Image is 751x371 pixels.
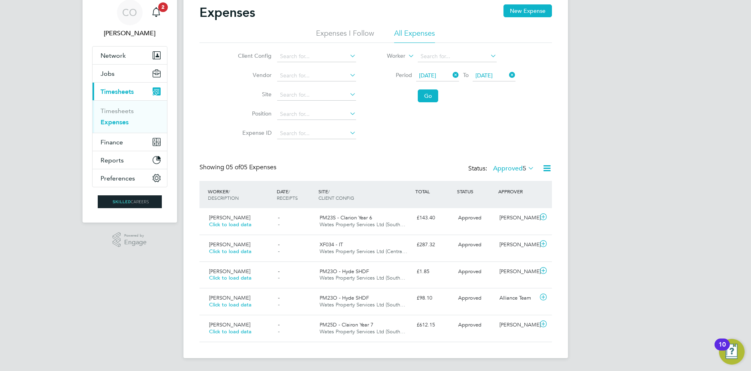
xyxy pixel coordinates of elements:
[92,28,167,38] span: Craig O'Donovan
[98,195,162,208] img: skilledcareers-logo-retina.png
[93,133,167,151] button: Finance
[278,248,280,255] span: -
[496,265,538,278] div: [PERSON_NAME]
[101,107,134,115] a: Timesheets
[413,265,455,278] div: £1.85
[101,88,134,95] span: Timesheets
[199,163,278,172] div: Showing
[277,70,356,81] input: Search for...
[228,188,230,195] span: /
[278,221,280,228] span: -
[226,163,276,171] span: 05 Expenses
[278,301,280,308] span: -
[278,328,280,335] span: -
[320,248,407,255] span: Wates Property Services Ltd (Centra…
[209,274,252,281] span: Click to load data
[278,214,280,221] span: -
[209,294,250,301] span: [PERSON_NAME]
[320,321,373,328] span: PM25D - Clairon Year 7
[461,70,471,80] span: To
[124,239,147,246] span: Engage
[413,184,455,199] div: TOTAL
[413,318,455,332] div: £612.15
[93,169,167,187] button: Preferences
[413,211,455,225] div: £143.40
[236,71,272,79] label: Vendor
[93,151,167,169] button: Reports
[209,321,250,328] span: [PERSON_NAME]
[719,339,745,365] button: Open Resource Center, 10 new notifications
[418,51,497,62] input: Search for...
[419,72,436,79] span: [DATE]
[320,328,405,335] span: Wates Property Services Ltd (South…
[277,89,356,101] input: Search for...
[101,118,129,126] a: Expenses
[124,232,147,239] span: Powered by
[496,238,538,251] div: [PERSON_NAME]
[316,184,413,205] div: SITE
[236,52,272,59] label: Client Config
[394,28,435,43] li: All Expenses
[413,238,455,251] div: £287.32
[316,28,374,43] li: Expenses I Follow
[458,321,481,328] span: Approved
[320,274,405,281] span: Wates Property Services Ltd (South…
[320,214,372,221] span: PM23S - Clarion Year 6
[206,184,275,205] div: WORKER
[208,195,239,201] span: DESCRIPTION
[113,232,147,247] a: Powered byEngage
[468,163,536,174] div: Status:
[277,51,356,62] input: Search for...
[496,318,538,332] div: [PERSON_NAME]
[209,214,250,221] span: [PERSON_NAME]
[101,138,123,146] span: Finance
[101,156,124,164] span: Reports
[92,195,167,208] a: Go to home page
[320,301,405,308] span: Wates Property Services Ltd (South…
[199,4,255,20] h2: Expenses
[493,164,534,172] label: Approved
[320,268,369,275] span: PM23O - Hyde SHDF
[458,214,481,221] span: Approved
[209,301,252,308] span: Click to load data
[209,221,252,228] span: Click to load data
[496,184,538,199] div: APPROVER
[496,292,538,305] div: Alliance Team
[719,345,726,355] div: 10
[458,241,481,248] span: Approved
[496,211,538,225] div: [PERSON_NAME]
[278,268,280,275] span: -
[328,188,330,195] span: /
[320,294,369,301] span: PM23O - Hyde SHDF
[369,52,405,60] label: Worker
[236,91,272,98] label: Site
[278,241,280,248] span: -
[101,52,126,59] span: Network
[277,195,298,201] span: RECEIPTS
[277,128,356,139] input: Search for...
[277,109,356,120] input: Search for...
[236,110,272,117] label: Position
[209,241,250,248] span: [PERSON_NAME]
[93,47,167,64] button: Network
[523,164,526,172] span: 5
[278,294,280,301] span: -
[376,71,412,79] label: Period
[458,294,481,301] span: Approved
[418,89,438,102] button: Go
[101,174,135,182] span: Preferences
[93,83,167,100] button: Timesheets
[278,321,280,328] span: -
[101,70,115,77] span: Jobs
[209,328,252,335] span: Click to load data
[320,241,343,248] span: XF034 - IT
[93,100,167,133] div: Timesheets
[278,274,280,281] span: -
[320,221,405,228] span: Wates Property Services Ltd (South…
[209,248,252,255] span: Click to load data
[226,163,240,171] span: 05 of
[503,4,552,17] button: New Expense
[122,7,137,18] span: CO
[318,195,354,201] span: CLIENT CONFIG
[288,188,290,195] span: /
